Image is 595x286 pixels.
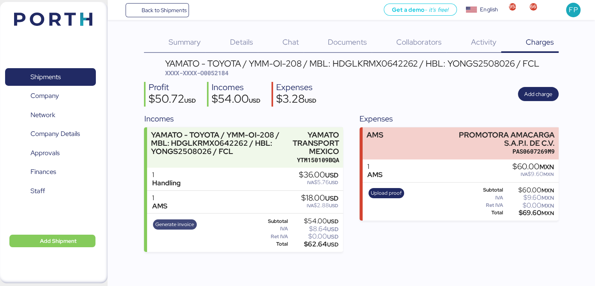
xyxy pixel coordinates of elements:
span: Company Details [31,128,80,139]
span: MXN [541,187,554,194]
div: $9.60 [512,171,554,177]
button: Generate invoice [153,219,197,230]
div: $5.76 [299,179,338,185]
button: Menu [112,4,126,17]
a: Network [5,106,96,124]
div: Incomes [212,82,261,93]
span: Shipments [31,71,61,83]
div: AMS [152,202,167,210]
span: USD [329,203,338,209]
div: Expenses [276,82,316,93]
span: Back to Shipments [141,5,186,15]
span: IVA [307,179,314,186]
div: YAMATO TRANSPORT MEXICO [293,131,339,156]
span: MXN [541,194,554,201]
span: Network [31,109,55,121]
div: Expenses [360,113,558,125]
span: Add Shipment [40,236,77,246]
span: XXXX-XXXX-O0052184 [165,69,228,77]
div: English [480,5,498,14]
div: IVA [469,195,503,201]
span: Collaborators [396,37,442,47]
span: Staff [31,185,45,197]
div: IVA [254,226,288,232]
div: Total [254,241,288,247]
span: USD [305,97,316,104]
span: IVA [521,171,528,177]
span: IVA [307,203,314,209]
span: USD [327,233,338,240]
div: $18.00 [301,194,338,203]
span: Documents [328,37,367,47]
div: AMS [367,131,383,139]
div: Handling [152,179,180,187]
div: YTM150109BQA [293,156,339,164]
div: PAS0607269M9 [442,147,555,156]
div: $54.00 [289,218,338,224]
span: USD [327,226,338,233]
div: YAMATO - TOYOTA / YMM-OI-208 / MBL: HDGLKRMX0642262 / HBL: YONGS2508026 / FCL [165,59,539,68]
span: USD [249,97,261,104]
span: USD [329,179,338,186]
div: 1 [152,171,180,179]
span: MXN [539,163,554,171]
div: $9.60 [505,195,554,201]
span: FP [569,5,577,15]
div: Total [469,210,503,215]
span: Company [31,90,59,101]
button: Add charge [518,87,559,101]
button: Upload proof [369,188,404,198]
div: 1 [367,163,383,171]
div: 1 [152,194,167,202]
div: $62.64 [289,241,338,247]
a: Staff [5,182,96,200]
div: $0.00 [505,203,554,208]
div: $2.88 [301,203,338,208]
span: Charges [525,37,554,47]
div: Incomes [144,113,343,125]
div: $0.00 [289,234,338,239]
span: MXN [541,202,554,209]
span: MXN [543,171,554,177]
span: Details [230,37,253,47]
span: Activity [471,37,496,47]
a: Company [5,87,96,105]
button: Add Shipment [9,235,95,247]
div: AMS [367,171,383,179]
a: Company Details [5,125,96,143]
div: $60.00 [512,163,554,171]
div: $60.00 [505,187,554,193]
div: $3.28 [276,93,316,107]
span: Upload proof [371,189,402,197]
div: Subtotal [469,187,503,193]
span: Chat [282,37,298,47]
div: $69.60 [505,210,554,216]
a: Approvals [5,144,96,162]
div: Ret IVA [469,203,503,208]
span: Summary [169,37,201,47]
div: $50.72 [149,93,196,107]
span: USD [327,218,338,225]
span: Add charge [524,89,552,99]
a: Finances [5,163,96,181]
a: Shipments [5,68,96,86]
div: Profit [149,82,196,93]
span: USD [327,241,338,248]
a: Back to Shipments [126,3,189,17]
div: $54.00 [212,93,261,107]
span: USD [184,97,196,104]
div: $8.64 [289,226,338,232]
span: USD [325,171,338,179]
span: Generate invoice [155,220,194,229]
div: Subtotal [254,219,288,224]
span: USD [325,194,338,203]
div: Ret IVA [254,234,288,239]
span: MXN [541,210,554,217]
div: PROMOTORA AMACARGA S.A.P.I. DE C.V. [442,131,555,147]
span: Finances [31,166,56,177]
div: YAMATO - TOYOTA / YMM-OI-208 / MBL: HDGLKRMX0642262 / HBL: YONGS2508026 / FCL [151,131,289,156]
div: $36.00 [299,171,338,179]
span: Approvals [31,147,59,159]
